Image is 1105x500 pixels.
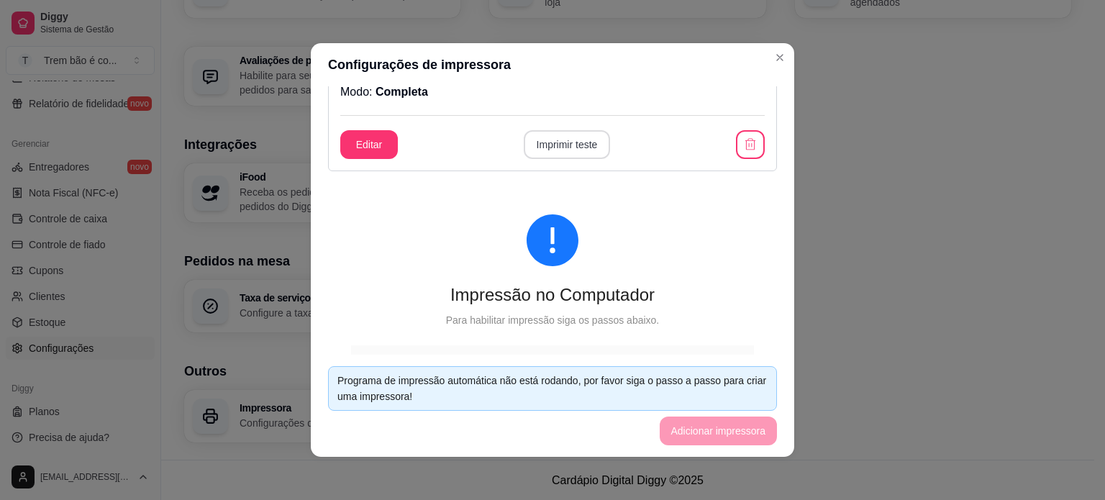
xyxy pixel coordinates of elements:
[351,283,754,306] div: Impressão no Computador
[340,130,398,159] button: Editar
[351,312,754,328] div: Para habilitar impressão siga os passos abaixo.
[768,46,791,69] button: Close
[524,130,611,159] button: Imprimir teste
[340,83,428,101] p: Modo:
[376,86,428,98] span: Completa
[337,373,768,404] div: Programa de impressão automática não está rodando, por favor siga o passo a passo para criar uma ...
[311,43,794,86] header: Configurações de impressora
[527,214,578,266] span: exclamation-circle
